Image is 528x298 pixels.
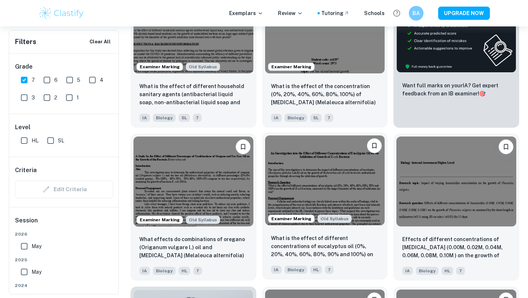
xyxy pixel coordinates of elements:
p: Exemplars [229,9,263,17]
img: Biology IA example thumbnail: What effects do combinations of oregano [133,137,253,226]
h6: Criteria [15,166,37,175]
span: HL [310,266,322,274]
span: HL [179,267,190,275]
a: BookmarkEffects of different concentrations of Amoxicillin (0.00M, 0.02M, 0.04M, 0.06M, 0.08M, 0.... [393,134,519,281]
span: 2026 [15,231,113,237]
h6: Filters [15,37,36,47]
span: SL [58,137,64,145]
p: What is the effect of different concentrations of eucalyptus oil (0%, 20%, 40%, 60%, 80%, 90% and... [271,234,379,259]
span: Biology [416,267,439,275]
p: Want full marks on your IA ? Get expert feedback from an IB examiner! [402,81,510,98]
a: Schools [364,9,385,17]
h6: Level [15,123,113,132]
div: Starting from the May 2025 session, the Biology IA requirements have changed. It's OK to refer to... [186,216,220,224]
span: SL [179,114,190,122]
p: What is the effect of the concentration (0%, 20%, 40%, 60%, 80%, 100%) of tea tree (Melaleuca alt... [271,82,379,107]
button: Bookmark [499,139,513,154]
span: IA [271,266,282,274]
span: 7 [324,114,333,122]
button: Clear All [88,36,113,47]
img: Biology IA example thumbnail: Effects of different concentrations of A [396,137,516,226]
span: SL [310,114,322,122]
span: 🎯 [479,91,485,97]
span: IA [139,267,150,275]
button: Bookmark [236,139,250,154]
span: May [32,268,41,276]
div: Starting from the May 2025 session, the Biology IA requirements have changed. It's OK to refer to... [318,215,352,223]
img: Biology IA example thumbnail: What is the effect of different concentr [265,135,385,225]
span: Old Syllabus [186,63,220,71]
button: UPGRADE NOW [438,7,490,20]
span: Examiner Marking [137,217,183,223]
span: Biology [153,114,176,122]
span: 7 [193,267,202,275]
span: Biology [285,114,307,122]
p: What is the effect of different household sanitary agents (antibacterial liquid soap, non-antibac... [139,82,247,107]
a: Examiner MarkingStarting from the May 2025 session, the Biology IA requirements have changed. It'... [131,134,256,281]
span: IA [402,267,413,275]
a: Tutoring [321,9,349,17]
button: BA [409,6,423,21]
p: Review [278,9,303,17]
span: Old Syllabus [318,215,352,223]
span: 5 [77,76,80,84]
button: Bookmark [367,138,382,153]
h6: BA [412,9,421,17]
span: 2024 [15,282,113,289]
span: Examiner Marking [137,63,183,70]
span: 2025 [15,257,113,263]
h6: Grade [15,62,113,71]
span: HL [32,137,38,145]
span: May [32,242,41,250]
img: Clastify logo [38,6,85,21]
p: Effects of different concentrations of Amoxicillin (0.00M, 0.02M, 0.04M, 0.06M, 0.08M, 0.10M ) on... [402,235,510,260]
span: Examiner Marking [268,215,314,222]
span: Old Syllabus [186,216,220,224]
span: Biology [285,266,307,274]
span: 7 [456,267,465,275]
span: 7 [32,76,35,84]
span: Biology [153,267,176,275]
div: Starting from the May 2025 session, the Biology IA requirements have changed. It's OK to refer to... [186,63,220,71]
span: 1 [77,94,79,102]
span: HL [441,267,453,275]
span: IA [271,114,282,122]
a: Examiner MarkingStarting from the May 2025 session, the Biology IA requirements have changed. It'... [262,134,388,281]
span: 4 [100,76,103,84]
span: 7 [193,114,202,122]
span: 3 [32,94,35,102]
span: 6 [54,76,58,84]
span: 7 [325,266,334,274]
p: What effects do combinations of oregano (Origanum vulgare l.) oil and tea tree (Melaleuca alterni... [139,235,247,260]
span: Examiner Marking [268,63,314,70]
button: Help and Feedback [390,7,403,19]
span: IA [139,114,150,122]
div: Criteria filters are unavailable when searching by topic [15,181,113,198]
h6: Session [15,216,113,231]
span: 2 [54,94,57,102]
